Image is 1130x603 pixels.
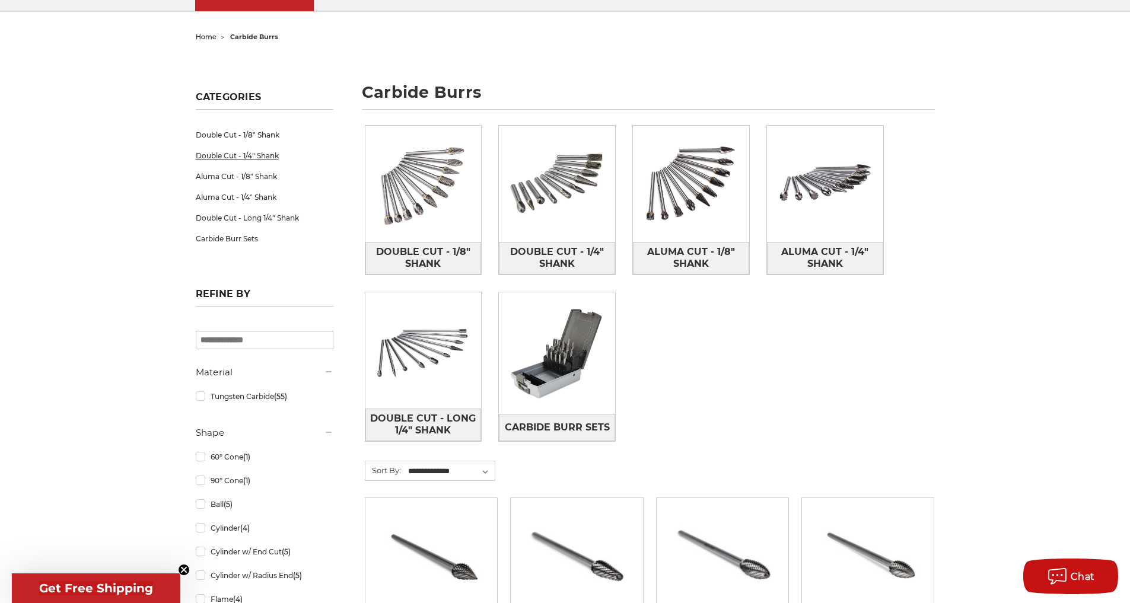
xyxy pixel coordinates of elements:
h5: Shape [196,426,333,440]
span: Carbide Burr Sets [505,417,610,438]
h5: Categories [196,91,333,110]
a: Double Cut - Long 1/4" Shank [196,208,333,228]
span: (55) [274,392,287,401]
a: Double Cut - 1/4" Shank [196,145,333,166]
img: Double Cut - 1/4" Shank [499,126,615,242]
a: Cylinder w/ End Cut [196,541,333,562]
h5: Material [196,365,333,379]
img: CBSH-5DL Long reach double cut carbide rotary burr, flame shape 1/4 inch shank [665,506,780,601]
img: Aluma Cut - 1/4" Shank [767,126,883,242]
a: Carbide Burr Sets [196,228,333,249]
a: Double Cut - 1/8" Shank [196,125,333,145]
button: Close teaser [178,564,190,576]
a: 60° Cone [196,446,333,467]
img: Carbide Burr Sets [499,295,615,411]
span: (5) [224,500,233,509]
img: Double Cut - Long 1/4" Shank [365,292,482,409]
h5: Refine by [196,288,333,307]
span: (5) [282,547,291,556]
a: Tungsten Carbide [196,386,333,407]
span: Chat [1071,571,1095,582]
a: Carbide Burr Sets [499,414,615,441]
a: Double Cut - 1/4" Shank [499,242,615,275]
select: Sort By: [406,462,495,480]
span: (1) [243,452,250,461]
a: 90° Cone [196,470,333,491]
a: Ball [196,494,333,515]
span: (5) [293,571,302,580]
label: Sort By: [365,461,401,479]
img: CBSM-5DL Long reach double cut carbide rotary burr, cone shape 1/4 inch shank [374,506,489,601]
a: Cylinder [196,518,333,538]
a: Aluma Cut - 1/8" Shank [196,166,333,187]
a: Double Cut - Long 1/4" Shank [365,409,482,441]
a: Double Cut - 1/8" Shank [365,242,482,275]
a: home [196,33,217,41]
span: Double Cut - 1/8" Shank [366,242,481,274]
span: (1) [243,476,250,485]
a: Aluma Cut - 1/4" Shank [767,242,883,275]
span: Get Free Shipping [39,581,153,595]
button: Chat [1023,559,1118,594]
img: CBSG-5DL Long reach double cut carbide rotary burr, pointed tree shape 1/4 inch shank [810,506,925,601]
span: Double Cut - Long 1/4" Shank [366,409,481,441]
span: (4) [240,524,250,532]
span: Aluma Cut - 1/8" Shank [634,242,749,274]
div: Get Free ShippingClose teaser [12,573,180,603]
h1: carbide burrs [362,84,935,110]
img: Aluma Cut - 1/8" Shank [633,126,749,242]
span: Aluma Cut - 1/4" Shank [768,242,883,274]
a: Aluma Cut - 1/4" Shank [196,187,333,208]
span: Double Cut - 1/4" Shank [499,242,615,274]
img: CBSL-4DL Long reach double cut carbide rotary burr, taper radius end shape 1/4 inch shank [519,506,634,601]
a: Cylinder w/ Radius End [196,565,333,586]
span: carbide burrs [230,33,278,41]
a: Aluma Cut - 1/8" Shank [633,242,749,275]
img: Double Cut - 1/8" Shank [365,126,482,242]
